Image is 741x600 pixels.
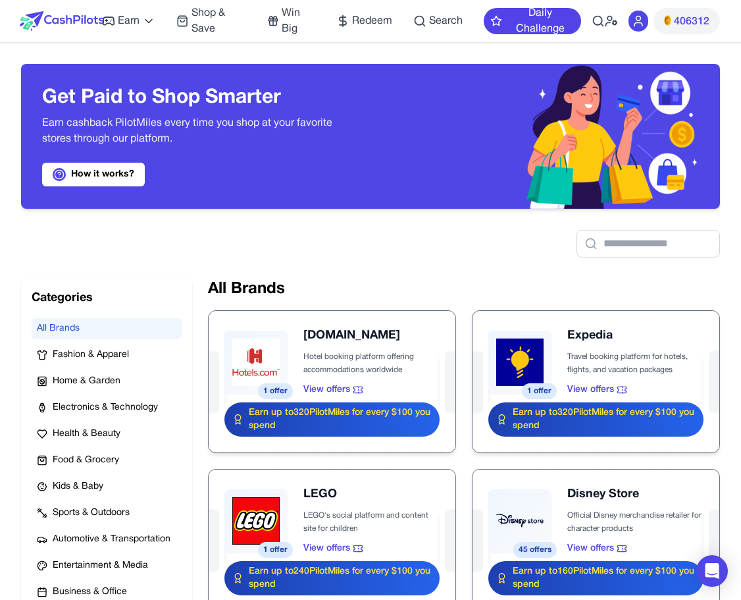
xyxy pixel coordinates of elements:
button: Electronics & Technology [32,397,182,418]
button: Automotive & Transportation [32,529,182,550]
button: Health & Beauty [32,423,182,445]
span: Home & Garden [53,375,120,388]
button: Fashion & Apparel [32,344,182,366]
span: 406312 [674,14,709,30]
span: Electronics & Technology [53,401,158,414]
p: Earn cashback PilotMiles every time you shop at your favorite stores through our platform. [42,115,349,147]
span: Kids & Baby [53,480,103,493]
h2: Categories [32,289,182,308]
a: Shop & Save [176,5,245,37]
span: Business & Office [53,586,127,599]
img: PMs [664,15,671,26]
button: Daily Challenge [484,8,581,34]
a: Win Big [267,5,315,37]
h2: All Brands [208,279,721,300]
span: Entertainment & Media [53,559,148,572]
span: Search [429,13,463,29]
span: Automotive & Transportation [53,533,170,546]
span: Shop & Save [192,5,246,37]
span: Fashion & Apparel [53,348,129,362]
span: Redeem [352,13,392,29]
span: Earn [118,13,140,29]
button: Sports & Outdoors [32,503,182,524]
button: Entertainment & Media [32,555,182,576]
a: Search [413,13,463,29]
img: Header decoration [370,64,720,209]
button: Food & Grocery [32,450,182,471]
button: Home & Garden [32,371,182,392]
span: Food & Grocery [53,454,119,467]
span: Health & Beauty [53,427,120,441]
a: Earn [102,13,155,29]
div: Open Intercom Messenger [696,555,728,587]
span: Sports & Outdoors [53,506,130,520]
h3: Get Paid to Shop Smarter [42,86,349,110]
a: How it works? [42,163,145,186]
img: CashPilots Logo [20,11,104,31]
span: Win Big [282,5,315,37]
button: All Brands [32,318,182,339]
a: Redeem [336,13,392,29]
button: Kids & Baby [32,476,182,497]
button: PMs406312 [653,8,720,34]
